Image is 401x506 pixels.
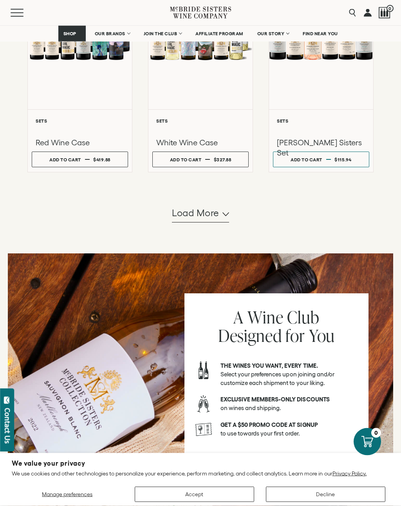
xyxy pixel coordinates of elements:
span: Load more [172,207,219,220]
button: Load more [172,204,229,223]
button: Add to cart $327.88 [152,152,249,168]
span: $419.88 [93,157,110,163]
a: OUR BRANDS [90,26,135,42]
div: 0 [371,428,381,438]
span: OUR STORY [257,31,285,36]
span: $115.94 [334,157,352,163]
span: JOIN THE CLUB [144,31,177,36]
h2: We value your privacy [12,460,389,467]
span: SHOP [63,31,77,36]
a: OUR STORY [252,26,294,42]
p: on wines and shipping. [220,396,358,413]
div: Contact Us [4,408,11,444]
span: AFFILIATE PROGRAM [195,31,243,36]
button: Accept [135,487,254,502]
button: Manage preferences [12,487,123,502]
span: FIND NEAR YOU [303,31,338,36]
a: AFFILIATE PROGRAM [190,26,248,42]
button: Decline [266,487,385,502]
span: $327.88 [214,157,231,163]
button: Add to cart $115.94 [273,152,369,168]
strong: The wines you want, every time. [220,363,318,369]
span: Designed [218,324,282,347]
h6: Sets [277,119,365,124]
span: You [309,324,335,347]
button: Add to cart $419.88 [32,152,128,168]
span: OUR BRANDS [95,31,125,36]
div: Add to cart [170,154,202,166]
span: 0 [387,5,394,12]
a: JOIN THE CLUB [139,26,187,42]
div: Add to cart [49,154,81,166]
h3: [PERSON_NAME] Sisters Set [277,138,365,158]
div: Add to cart [291,154,322,166]
p: Select your preferences upon joining and/or customize each shipment to your liking. [220,362,358,388]
a: SHOP [58,26,86,42]
h3: Red Wine Case [36,138,124,148]
strong: Get a $50 promo code at signup [220,422,318,428]
h3: White Wine Case [156,138,245,148]
a: Privacy Policy. [332,470,367,477]
span: for [285,324,305,347]
strong: Exclusive members-only discounts [220,396,330,403]
h6: Sets [156,119,245,124]
span: Club [287,306,319,329]
h6: Sets [36,119,124,124]
p: We use cookies and other technologies to personalize your experience, perform marketing, and coll... [12,470,389,477]
span: Wine [247,306,283,329]
p: to use towards your first order. [220,421,358,438]
a: FIND NEAR YOU [298,26,343,42]
button: Mobile Menu Trigger [11,9,39,17]
span: Manage preferences [42,491,92,497]
span: A [233,306,244,329]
